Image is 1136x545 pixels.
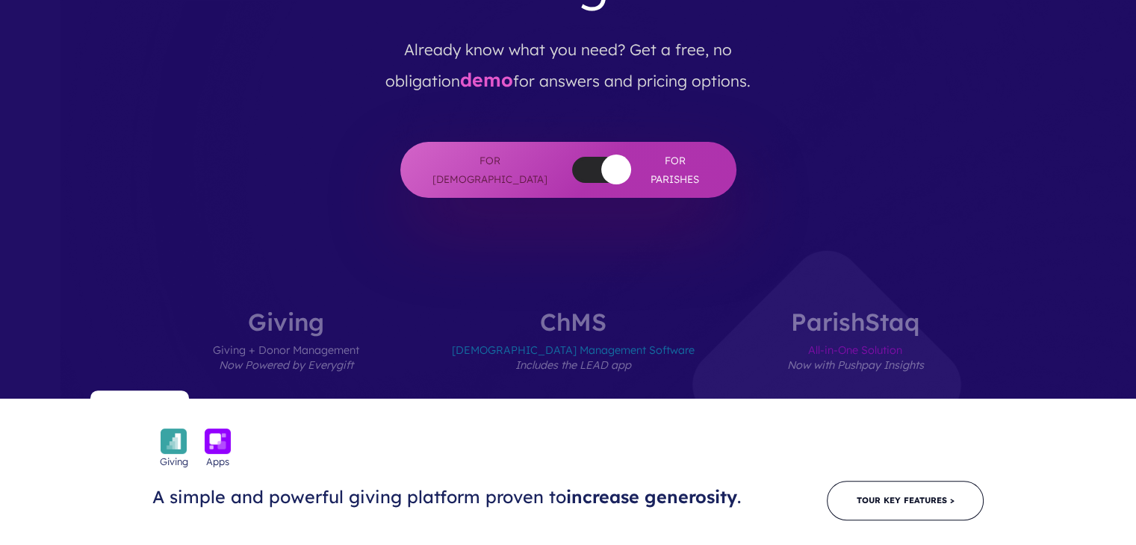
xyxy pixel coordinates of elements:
[161,429,187,455] img: icon_giving-bckgrnd-600x600-1.png
[644,152,707,188] span: For Parishes
[460,68,513,91] a: demo
[452,334,695,399] span: [DEMOGRAPHIC_DATA] Management Software
[160,454,188,469] span: Giving
[168,310,404,399] label: Giving
[787,358,924,372] em: Now with Pushpay Insights
[407,310,739,399] label: ChMS
[566,486,737,508] span: increase generosity
[827,481,984,520] a: Tour Key Features >
[213,334,359,399] span: Giving + Donor Management
[152,486,756,508] h3: A simple and powerful giving platform proven to .
[742,310,969,399] label: ParishStaq
[787,334,924,399] span: All-in-One Solution
[206,454,229,469] span: Apps
[354,21,783,97] p: Already know what you need? Get a free, no obligation for answers and pricing options.
[205,429,231,455] img: icon_apps-bckgrnd-600x600-1.png
[515,358,631,372] em: Includes the LEAD app
[219,358,353,372] em: Now Powered by Everygift
[430,152,550,188] span: For [DEMOGRAPHIC_DATA]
